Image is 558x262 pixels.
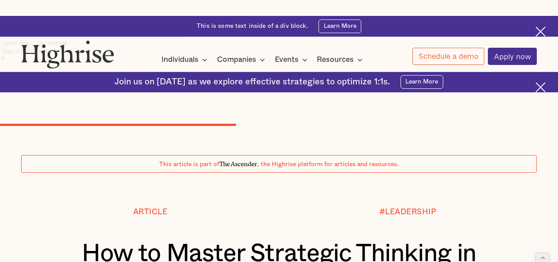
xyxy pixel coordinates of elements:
a: Learn More [318,19,361,33]
div: Resources [317,54,365,65]
div: Individuals [161,54,198,65]
a: Schedule a demo [412,48,484,65]
img: Highrise logo [21,40,114,68]
span: , the Highrise platform for articles and resources. [257,161,399,167]
span: This article is part of [159,161,219,167]
img: Cross icon [536,27,546,37]
div: Companies [217,54,268,65]
div: Events [275,54,299,65]
div: Resources [317,54,354,65]
div: Article [133,208,168,216]
div: Individuals [161,54,210,65]
div: Events [275,54,310,65]
img: Cross icon [536,82,546,92]
div: Companies [217,54,256,65]
span: The Ascender [219,159,257,167]
div: #LEADERSHIP [379,208,437,216]
div: This is some text inside of a div block. [197,22,308,30]
a: Learn More [401,75,443,89]
a: Apply now [488,48,537,65]
div: Join us on [DATE] as we explore effective strategies to optimize 1:1s. [115,77,390,87]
